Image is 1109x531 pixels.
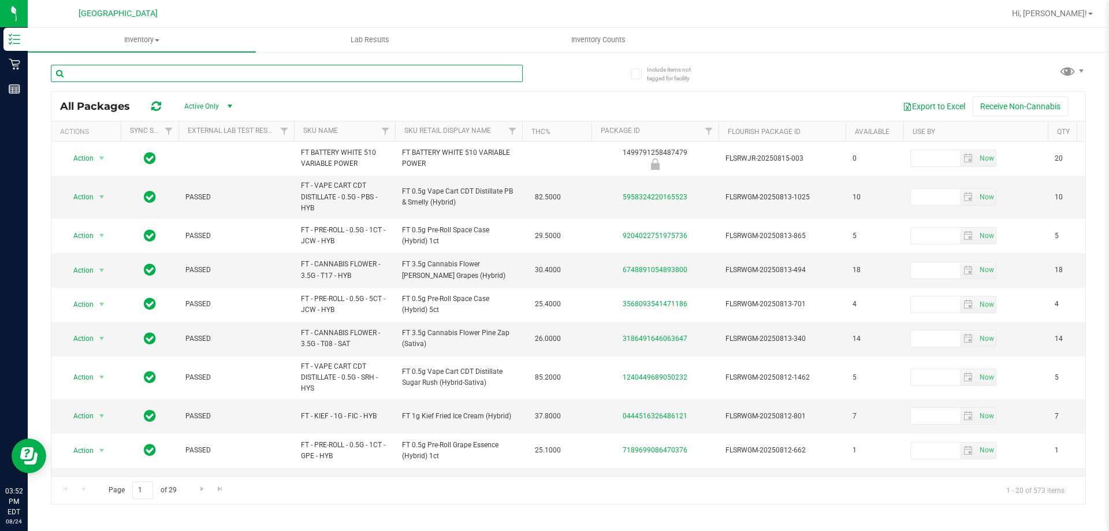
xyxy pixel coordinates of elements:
span: Action [63,150,94,166]
span: Lab Results [335,35,405,45]
span: 7 [853,411,896,422]
span: select [977,369,996,385]
span: FT - VAPE CART CDT DISTILLATE - 0.5G - PBS - HYB [301,180,388,214]
span: FLSRWGM-20250812-662 [725,445,839,456]
inline-svg: Reports [9,83,20,95]
a: 3568093541471186 [623,300,687,308]
span: select [977,443,996,459]
a: Package ID [601,127,640,135]
span: select [977,228,996,244]
span: FT - CANNABIS FLOWER - 3.5G - T08 - SAT [301,328,388,350]
span: 14 [853,333,896,344]
span: select [95,262,109,279]
span: 1 [853,445,896,456]
div: Newly Received [590,158,720,170]
span: 14 [1055,333,1099,344]
a: 1240449689050232 [623,373,687,381]
span: 1 [1055,445,1099,456]
span: PASSED [185,411,287,422]
span: FT 0.5g Pre-Roll Grape Essence (Hybrid) 5ct [402,474,515,496]
span: All Packages [60,100,142,113]
span: select [95,150,109,166]
span: FLSRWGM-20250813-865 [725,231,839,242]
span: select [95,189,109,205]
a: Inventory Counts [484,28,712,52]
span: select [960,296,977,313]
span: select [977,296,996,313]
span: Hi, [PERSON_NAME]! [1012,9,1087,18]
p: 03:52 PM EDT [5,486,23,517]
span: 85.2000 [529,369,567,386]
input: Search Package ID, Item Name, SKU, Lot or Part Number... [51,65,523,82]
span: PASSED [185,445,287,456]
span: Set Current date [977,262,996,279]
span: 26.0000 [529,331,567,347]
span: select [95,369,109,385]
a: Go to the next page [193,481,210,497]
a: Go to the last page [212,481,229,497]
span: 18 [853,265,896,276]
span: 4 [1055,299,1099,310]
span: 82.5000 [529,189,567,206]
a: Filter [376,121,395,141]
span: In Sync [144,296,156,312]
span: Action [63,369,94,385]
span: 30.4000 [529,262,567,279]
span: FT 0.5g Vape Cart CDT Distillate PB & Smelly (Hybrid) [402,186,515,208]
div: 1499791258487479 [590,147,720,170]
span: FT 3.5g Cannabis Flower [PERSON_NAME] Grapes (Hybrid) [402,259,515,281]
span: Include items not tagged for facility [647,65,705,83]
a: Sku Retail Display Name [404,127,491,135]
a: 6748891054893800 [623,266,687,274]
a: 9204022751975736 [623,232,687,240]
span: PASSED [185,231,287,242]
a: Lab Results [256,28,484,52]
button: Export to Excel [895,96,973,116]
span: select [95,443,109,459]
a: External Lab Test Result [188,127,278,135]
a: 5958324220165523 [623,193,687,201]
span: FLSRWJR-20250815-003 [725,153,839,164]
span: In Sync [144,150,156,166]
span: Page of 29 [99,481,186,499]
span: 10 [1055,192,1099,203]
span: FT BATTERY WHITE 510 VARIABLE POWER [402,147,515,169]
span: select [977,150,996,166]
span: In Sync [144,442,156,458]
span: select [95,296,109,313]
span: FT 0.5g Vape Cart CDT Distillate Sugar Rush (Hybrid-Sativa) [402,366,515,388]
span: 0 [853,153,896,164]
span: FT 0.5g Pre-Roll Space Case (Hybrid) 5ct [402,294,515,315]
a: Filter [275,121,294,141]
span: Action [63,296,94,313]
span: FT - PRE-ROLL - 0.5G - 5CT - JCW - HYB [301,294,388,315]
span: Set Current date [977,296,996,313]
span: FT - PRE-ROLL - 0.5G - 1CT - GPE - HYB [301,440,388,462]
span: select [960,228,977,244]
span: Action [63,443,94,459]
span: 5 [853,372,896,383]
span: Set Current date [977,189,996,206]
span: FT - KIEF - 1G - FIC - HYB [301,411,388,422]
span: FLSRWGM-20250813-701 [725,299,839,310]
a: SKU Name [303,127,338,135]
span: [GEOGRAPHIC_DATA] [79,9,158,18]
span: select [960,443,977,459]
span: FLSRWGM-20250813-494 [725,265,839,276]
span: Set Current date [977,228,996,244]
a: Flourish Package ID [728,128,801,136]
span: PASSED [185,299,287,310]
span: In Sync [144,331,156,347]
span: select [977,331,996,347]
span: select [960,408,977,424]
span: PASSED [185,192,287,203]
span: FLSRWGM-20250812-1462 [725,372,839,383]
span: Action [63,408,94,424]
span: PASSED [185,333,287,344]
span: 37.8000 [529,408,567,425]
span: Inventory Counts [556,35,641,45]
p: 08/24 [5,517,23,526]
span: select [977,408,996,424]
span: Set Current date [977,369,996,386]
span: FLSRWGM-20250812-801 [725,411,839,422]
